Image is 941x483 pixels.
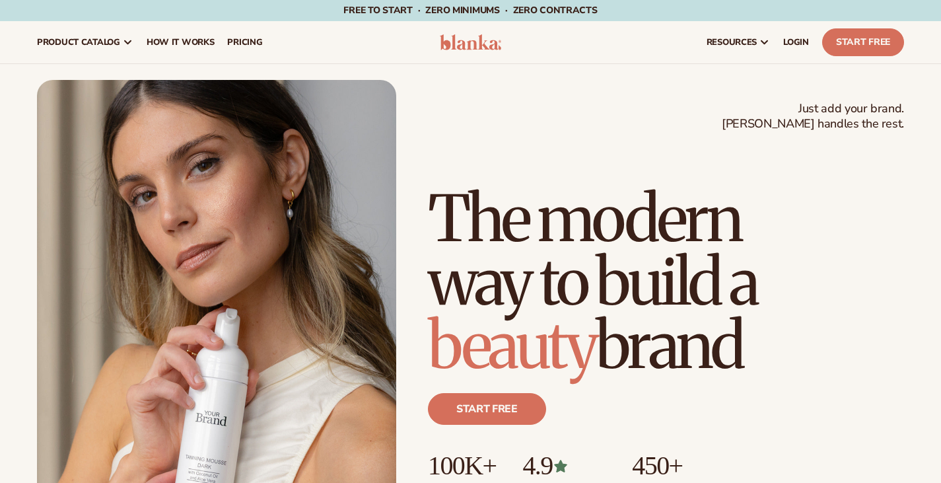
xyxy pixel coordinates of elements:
img: logo [440,34,502,50]
span: pricing [227,37,262,48]
span: beauty [428,306,596,385]
span: Free to start · ZERO minimums · ZERO contracts [343,4,597,17]
a: LOGIN [777,21,816,63]
p: 100K+ [428,451,496,480]
span: LOGIN [783,37,809,48]
p: 4.9 [522,451,606,480]
span: How It Works [147,37,215,48]
span: Just add your brand. [PERSON_NAME] handles the rest. [722,101,904,132]
a: pricing [221,21,269,63]
span: resources [707,37,757,48]
p: 450+ [632,451,732,480]
a: resources [700,21,777,63]
a: product catalog [30,21,140,63]
a: Start Free [822,28,904,56]
h1: The modern way to build a brand [428,187,904,377]
a: How It Works [140,21,221,63]
a: Start free [428,393,546,425]
span: product catalog [37,37,120,48]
